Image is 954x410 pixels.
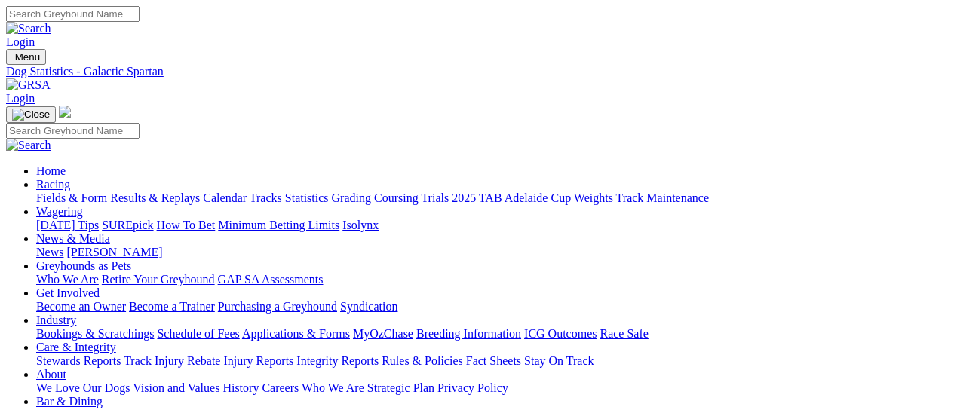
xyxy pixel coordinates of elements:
a: Bar & Dining [36,395,103,408]
div: Wagering [36,219,948,232]
a: Privacy Policy [437,381,508,394]
a: Integrity Reports [296,354,379,367]
a: About [36,368,66,381]
a: SUREpick [102,219,153,231]
a: We Love Our Dogs [36,381,130,394]
a: Home [36,164,66,177]
a: Coursing [374,191,419,204]
img: Search [6,22,51,35]
a: Login [6,92,35,105]
a: ICG Outcomes [524,327,597,340]
a: Bookings & Scratchings [36,327,154,340]
a: Get Involved [36,286,100,299]
a: Results & Replays [110,191,200,204]
a: Purchasing a Greyhound [218,300,337,313]
a: Wagering [36,205,83,218]
div: Greyhounds as Pets [36,273,948,286]
a: Isolynx [342,219,379,231]
a: News & Media [36,232,110,245]
div: News & Media [36,246,948,259]
button: Toggle navigation [6,106,56,123]
a: Race Safe [600,327,648,340]
a: Trials [421,191,449,204]
a: Schedule of Fees [157,327,239,340]
a: Track Maintenance [616,191,709,204]
a: Who We Are [302,381,364,394]
a: Grading [332,191,371,204]
a: Become an Owner [36,300,126,313]
a: Dog Statistics - Galactic Spartan [6,65,948,78]
a: Tracks [250,191,282,204]
a: Injury Reports [223,354,293,367]
input: Search [6,123,140,139]
button: Toggle navigation [6,49,46,65]
a: Applications & Forms [242,327,350,340]
a: Strategic Plan [367,381,434,394]
a: History [222,381,259,394]
a: Greyhounds as Pets [36,259,131,272]
a: Calendar [203,191,247,204]
img: logo-grsa-white.png [59,106,71,118]
a: Login [6,35,35,48]
div: Get Involved [36,300,948,314]
a: Fact Sheets [466,354,521,367]
a: Fields & Form [36,191,107,204]
a: Track Injury Rebate [124,354,220,367]
div: Industry [36,327,948,341]
a: Careers [262,381,299,394]
span: Menu [15,51,40,63]
img: Search [6,139,51,152]
div: About [36,381,948,395]
img: Close [12,109,50,121]
a: Breeding Information [416,327,521,340]
a: Industry [36,314,76,326]
a: Care & Integrity [36,341,116,353]
a: Who We Are [36,273,99,286]
a: Weights [574,191,613,204]
input: Search [6,6,140,22]
a: GAP SA Assessments [218,273,324,286]
a: MyOzChase [353,327,413,340]
a: Retire Your Greyhound [102,273,215,286]
a: 2025 TAB Adelaide Cup [452,191,571,204]
a: How To Bet [157,219,216,231]
a: Become a Trainer [129,300,215,313]
a: [DATE] Tips [36,219,99,231]
a: [PERSON_NAME] [66,246,162,259]
a: Rules & Policies [382,354,463,367]
a: Syndication [340,300,397,313]
a: Stewards Reports [36,354,121,367]
a: Stay On Track [524,354,594,367]
a: Racing [36,178,70,191]
a: Minimum Betting Limits [218,219,339,231]
img: GRSA [6,78,51,92]
a: Statistics [285,191,329,204]
div: Racing [36,191,948,205]
a: Vision and Values [133,381,219,394]
a: News [36,246,63,259]
div: Care & Integrity [36,354,948,368]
